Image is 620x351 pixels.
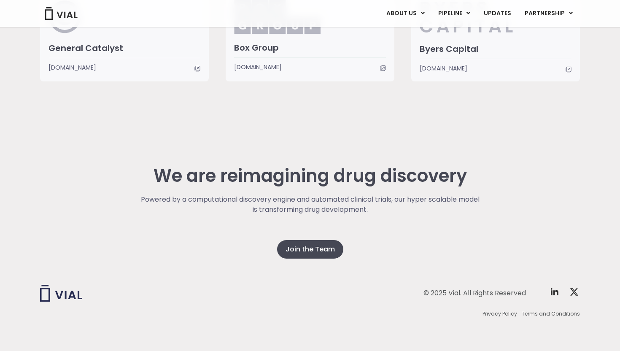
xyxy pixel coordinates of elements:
a: PIPELINEMenu Toggle [431,6,477,21]
a: PARTNERSHIPMenu Toggle [518,6,580,21]
h3: General Catalyst [49,43,200,54]
a: ABOUT USMenu Toggle [380,6,431,21]
div: © 2025 Vial. All Rights Reserved [423,289,526,298]
img: Vial Logo [44,7,78,20]
span: Join the Team [286,244,335,254]
span: [DOMAIN_NAME] [420,64,467,73]
a: [DOMAIN_NAME] [234,62,386,72]
a: Privacy Policy [483,310,517,318]
p: Powered by a computational discovery engine and automated clinical trials, our hyper scalable mod... [140,194,481,215]
img: Vial logo wih "Vial" spelled out [40,285,82,302]
span: [DOMAIN_NAME] [49,63,96,72]
a: [DOMAIN_NAME] [49,63,200,72]
h2: We are reimagining drug discovery [140,166,481,186]
a: UPDATES [477,6,518,21]
a: Join the Team [277,240,343,259]
h3: Byers Capital [420,43,571,54]
h3: Box Group [234,42,386,53]
a: Terms and Conditions [522,310,580,318]
a: [DOMAIN_NAME] [420,64,571,73]
span: [DOMAIN_NAME] [234,62,282,72]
